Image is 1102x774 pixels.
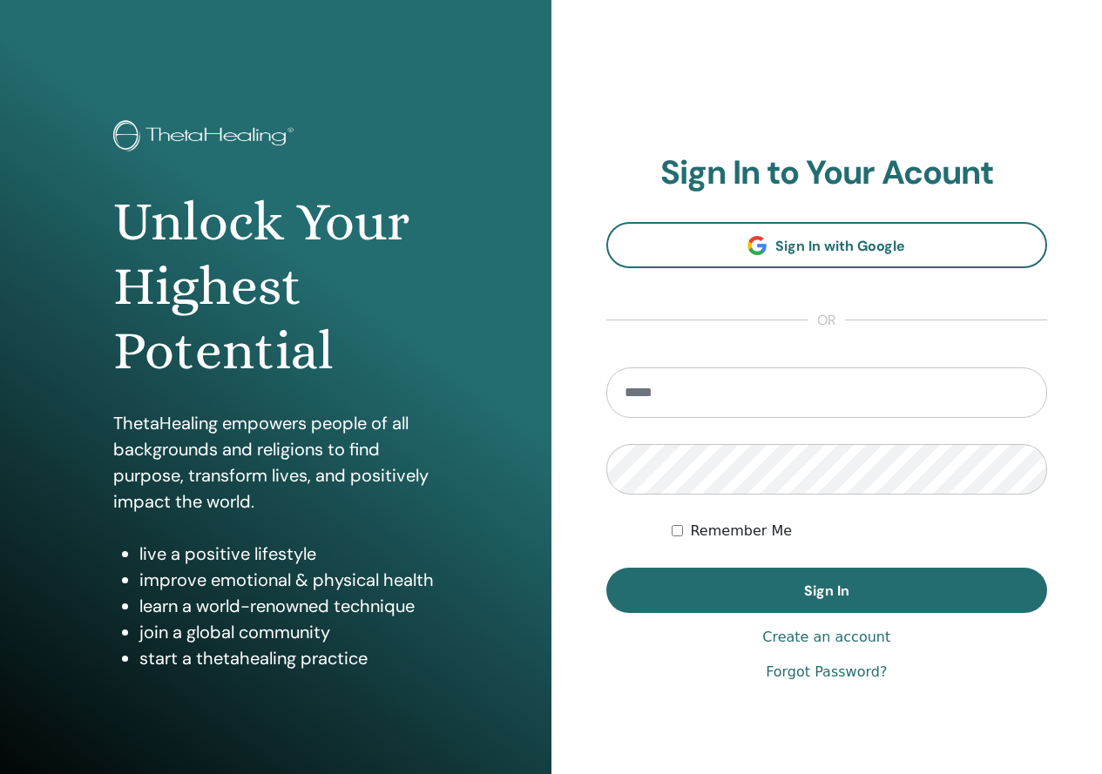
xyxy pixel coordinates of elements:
li: join a global community [139,619,437,645]
span: Sign In [804,582,849,600]
h2: Sign In to Your Acount [606,153,1048,193]
a: Forgot Password? [766,662,887,683]
a: Create an account [762,627,890,648]
p: ThetaHealing empowers people of all backgrounds and religions to find purpose, transform lives, a... [113,410,437,515]
a: Sign In with Google [606,222,1048,268]
label: Remember Me [690,521,792,542]
span: or [808,310,845,331]
li: improve emotional & physical health [139,567,437,593]
li: start a thetahealing practice [139,645,437,671]
h1: Unlock Your Highest Potential [113,190,437,384]
button: Sign In [606,568,1048,613]
span: Sign In with Google [775,237,905,255]
div: Keep me authenticated indefinitely or until I manually logout [672,521,1047,542]
li: learn a world-renowned technique [139,593,437,619]
li: live a positive lifestyle [139,541,437,567]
